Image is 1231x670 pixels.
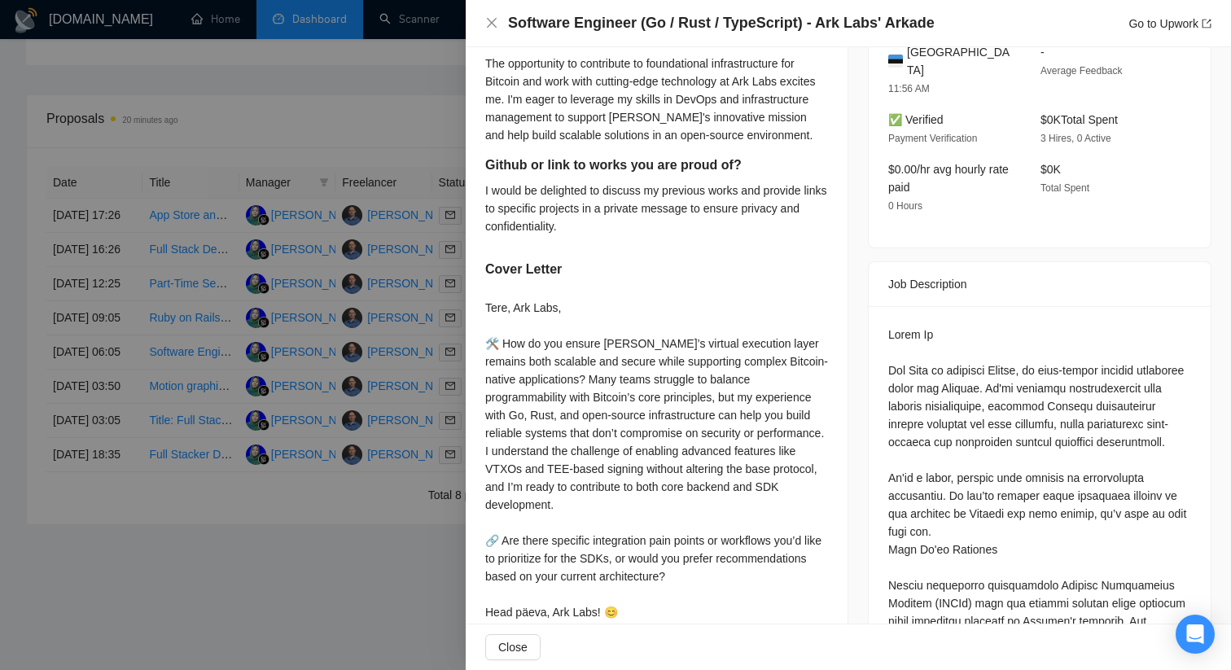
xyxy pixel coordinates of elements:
[1040,65,1123,77] span: Average Feedback
[1040,182,1089,194] span: Total Spent
[485,155,777,175] h5: Github or link to works you are proud of?
[907,43,1014,79] span: [GEOGRAPHIC_DATA]
[485,634,541,660] button: Close
[1040,133,1111,144] span: 3 Hires, 0 Active
[888,262,1191,306] div: Job Description
[485,16,498,30] button: Close
[1040,113,1118,126] span: $0K Total Spent
[1040,163,1061,176] span: $0K
[485,16,498,29] span: close
[888,113,944,126] span: ✅ Verified
[485,299,828,621] div: Tere, Ark Labs, 🛠️ How do you ensure [PERSON_NAME]’s virtual execution layer remains both scalabl...
[485,260,562,279] h5: Cover Letter
[1176,615,1215,654] div: Open Intercom Messenger
[888,163,1009,194] span: $0.00/hr avg hourly rate paid
[888,52,903,70] img: 🇪🇪
[1040,46,1045,59] span: -
[498,638,528,656] span: Close
[485,55,828,144] div: The opportunity to contribute to foundational infrastructure for Bitcoin and work with cutting-ed...
[1202,19,1211,28] span: export
[485,182,828,235] div: I would be delighted to discuss my previous works and provide links to specific projects in a pri...
[1128,17,1211,30] a: Go to Upworkexport
[888,200,922,212] span: 0 Hours
[888,83,930,94] span: 11:56 AM
[888,133,977,144] span: Payment Verification
[508,13,935,33] h4: Software Engineer (Go / Rust / TypeScript) - Ark Labs' Arkade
